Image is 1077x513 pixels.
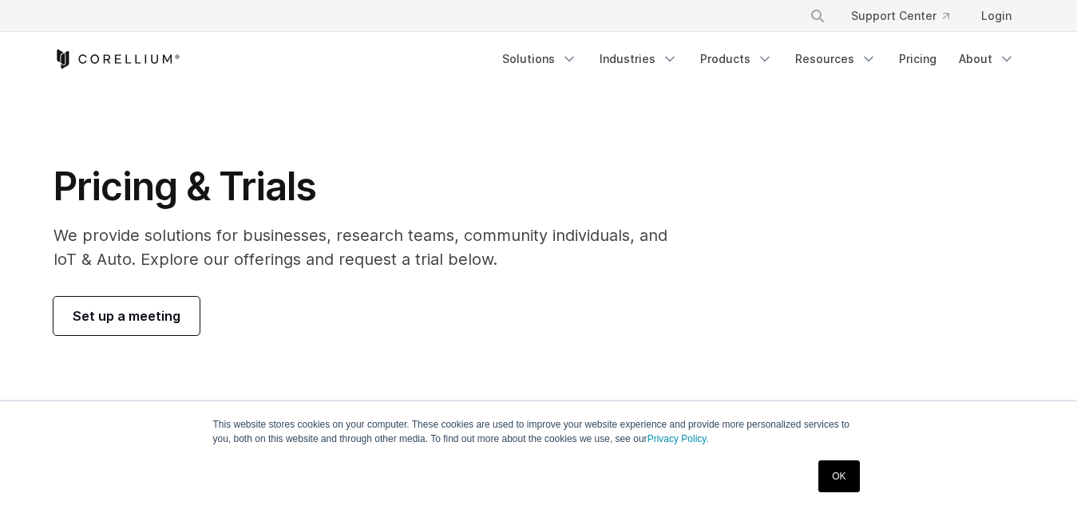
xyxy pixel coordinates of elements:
[493,45,587,73] a: Solutions
[889,45,946,73] a: Pricing
[493,45,1024,73] div: Navigation Menu
[803,2,832,30] button: Search
[968,2,1024,30] a: Login
[590,45,687,73] a: Industries
[790,2,1024,30] div: Navigation Menu
[691,45,782,73] a: Products
[73,306,180,326] span: Set up a meeting
[213,417,865,446] p: This website stores cookies on your computer. These cookies are used to improve your website expe...
[53,223,690,271] p: We provide solutions for businesses, research teams, community individuals, and IoT & Auto. Explo...
[818,460,859,492] a: OK
[53,49,180,69] a: Corellium Home
[949,45,1024,73] a: About
[786,45,886,73] a: Resources
[53,163,690,211] h1: Pricing & Trials
[838,2,962,30] a: Support Center
[53,297,200,335] a: Set up a meeting
[647,433,709,444] a: Privacy Policy.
